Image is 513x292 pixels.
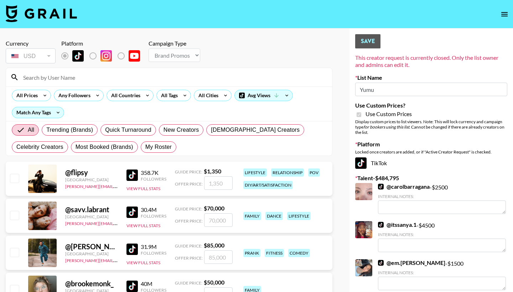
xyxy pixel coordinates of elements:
div: lifestyle [243,168,267,177]
div: family [243,212,261,220]
span: Celebrity Creators [16,143,63,151]
span: Most Booked (Brands) [76,143,133,151]
input: Search by User Name [19,72,328,83]
div: Display custom prices to list viewers. Note: This will lock currency and campaign type . Cannot b... [355,119,507,135]
div: relationship [271,168,304,177]
div: diy/art/satisfaction [243,181,293,189]
span: Quick Turnaround [105,126,151,134]
div: This creator request is currently closed. Only the list owner and admins can edit it. [355,54,507,68]
img: TikTok [126,281,138,292]
a: [PERSON_NAME][EMAIL_ADDRESS][DOMAIN_NAME] [65,256,171,263]
div: - $ 4500 [378,221,506,252]
div: TikTok [355,157,507,169]
div: 30.4M [141,206,166,213]
a: @itssanya.1 [378,221,416,228]
div: List locked to TikTok. [61,48,146,63]
strong: $ 1,350 [204,168,221,174]
div: Followers [141,213,166,219]
label: Talent - $ 484,795 [355,174,507,182]
div: comedy [288,249,310,257]
button: View Full Stats [126,186,160,191]
div: [GEOGRAPHIC_DATA] [65,214,118,219]
div: - $ 2500 [378,183,506,214]
div: 31.9M [141,243,166,250]
div: 358.7K [141,169,166,176]
div: Locked once creators are added, or if "Active Creator Request" is checked. [355,149,507,155]
div: Internal Notes: [378,270,506,275]
button: open drawer [497,7,512,21]
div: Avg Views [235,90,292,101]
div: dance [265,212,283,220]
div: All Prices [12,90,39,101]
button: Save [355,34,380,48]
div: Internal Notes: [378,194,506,199]
div: fitness [265,249,284,257]
input: 1,350 [204,176,233,190]
span: [DEMOGRAPHIC_DATA] Creators [211,126,300,134]
span: Offer Price: [175,218,203,224]
div: lifestyle [287,212,311,220]
a: @em.[PERSON_NAME] [378,259,445,266]
span: Guide Price: [175,243,202,249]
strong: $ 50,000 [204,279,224,286]
img: TikTok [126,170,138,181]
button: View Full Stats [126,260,160,265]
div: @ savv.labrant [65,205,118,214]
span: Guide Price: [175,169,202,174]
input: 85,000 [204,250,233,264]
label: Use Custom Prices? [355,102,507,109]
div: Currency [6,40,56,47]
label: List Name [355,74,507,81]
div: All Cities [194,90,220,101]
a: [PERSON_NAME][EMAIL_ADDRESS][DOMAIN_NAME] [65,219,171,226]
span: New Creators [164,126,199,134]
img: YouTube [129,50,140,62]
div: Internal Notes: [378,232,506,237]
div: @ flipsy [65,168,118,177]
img: TikTok [72,50,84,62]
div: Campaign Type [149,40,200,47]
div: Platform [61,40,146,47]
div: USD [7,50,54,62]
a: @carolbarragana [378,183,430,190]
span: Offer Price: [175,181,203,187]
div: prank [243,249,260,257]
span: Use Custom Prices [366,110,412,118]
div: @ [PERSON_NAME].[PERSON_NAME] [65,242,118,251]
div: - $ 1500 [378,259,506,290]
span: Guide Price: [175,206,202,212]
div: Currency is locked to USD [6,47,56,65]
span: Guide Price: [175,280,202,286]
input: 70,000 [204,213,233,227]
img: Grail Talent [6,5,77,22]
div: @ brookemonk_ [65,279,118,288]
button: View Full Stats [126,223,160,228]
div: Followers [141,176,166,182]
label: Platform [355,141,507,148]
div: All Tags [157,90,179,101]
img: Instagram [100,50,112,62]
span: All [28,126,34,134]
div: Followers [141,250,166,256]
a: [PERSON_NAME][EMAIL_ADDRESS][DOMAIN_NAME] [65,182,171,189]
div: Match Any Tags [12,107,64,118]
img: TikTok [126,207,138,218]
img: TikTok [378,222,384,228]
span: My Roster [145,143,172,151]
div: Any Followers [54,90,92,101]
div: [GEOGRAPHIC_DATA] [65,251,118,256]
strong: $ 85,000 [204,242,224,249]
span: Offer Price: [175,255,203,261]
div: [GEOGRAPHIC_DATA] [65,177,118,182]
div: pov [308,168,320,177]
strong: $ 70,000 [204,205,224,212]
img: TikTok [378,184,384,189]
em: for bookers using this list [363,124,409,130]
img: TikTok [126,244,138,255]
img: TikTok [378,260,384,266]
div: 40M [141,280,166,287]
img: TikTok [355,157,367,169]
div: All Countries [107,90,142,101]
span: Trending (Brands) [46,126,93,134]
